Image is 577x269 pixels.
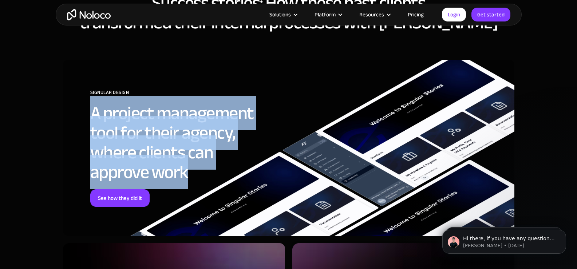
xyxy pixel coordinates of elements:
[269,10,291,19] div: Solutions
[305,10,350,19] div: Platform
[315,10,336,19] div: Platform
[359,10,384,19] div: Resources
[90,87,274,103] div: SIGNULAR DESIGN
[431,214,577,265] iframe: Intercom notifications message
[90,189,150,207] a: See how they did it
[399,10,433,19] a: Pricing
[471,8,510,21] a: Get started
[260,10,305,19] div: Solutions
[67,9,111,20] a: home
[350,10,399,19] div: Resources
[90,103,274,182] h2: A project management tool for their agency, where clients can approve work
[442,8,466,21] a: Login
